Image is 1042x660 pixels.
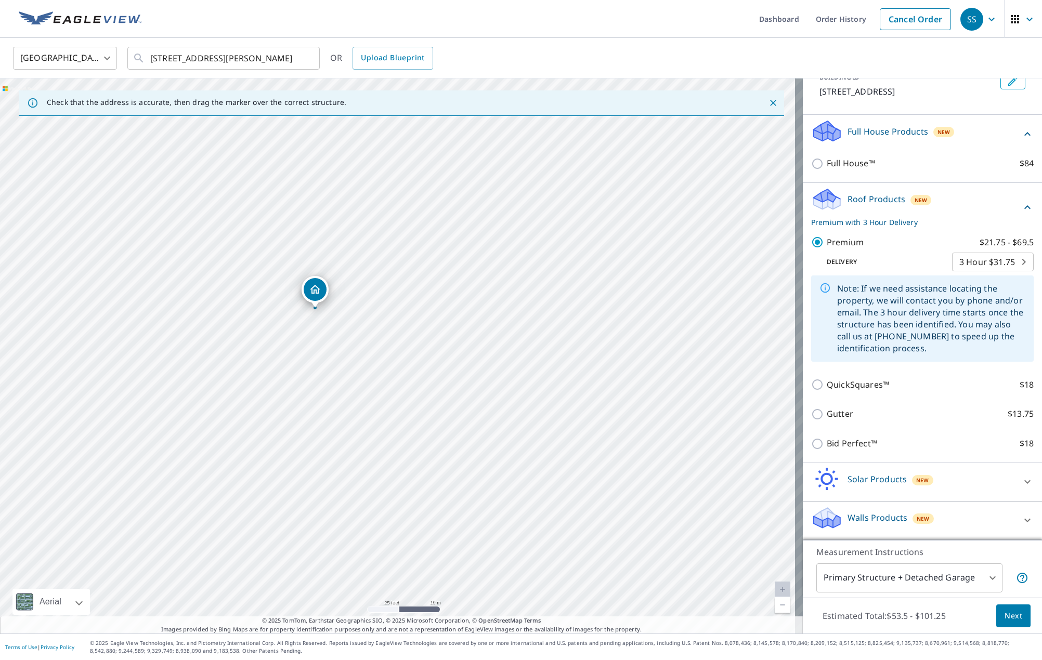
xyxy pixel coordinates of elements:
[827,236,864,249] p: Premium
[916,476,929,484] span: New
[36,589,64,615] div: Aerial
[13,44,117,73] div: [GEOGRAPHIC_DATA]
[90,639,1037,655] p: © 2025 Eagle View Technologies, Inc. and Pictometry International Corp. All Rights Reserved. Repo...
[811,187,1034,228] div: Roof ProductsNewPremium with 3 Hour Delivery
[814,604,954,627] p: Estimated Total: $53.5 - $101.25
[996,604,1031,628] button: Next
[524,616,541,624] a: Terms
[811,217,1021,228] p: Premium with 3 Hour Delivery
[41,643,74,651] a: Privacy Policy
[816,563,1002,592] div: Primary Structure + Detached Garage
[353,47,433,70] a: Upload Blueprint
[848,125,928,138] p: Full House Products
[330,47,433,70] div: OR
[1008,407,1034,420] p: $13.75
[1005,610,1022,623] span: Next
[150,44,298,73] input: Search by address or latitude-longitude
[47,98,346,107] p: Check that the address is accurate, then drag the marker over the correct structure.
[980,236,1034,249] p: $21.75 - $69.5
[952,247,1034,276] div: 3 Hour $31.75
[775,582,790,597] a: Current Level 20, Zoom In Disabled
[361,51,424,64] span: Upload Blueprint
[837,279,1025,358] div: Note: If we need assistance locating the property, we will contact you by phone and/or email. The...
[1020,437,1034,450] p: $18
[766,96,780,110] button: Close
[915,196,928,204] span: New
[811,506,1034,535] div: Walls ProductsNew
[478,616,522,624] a: OpenStreetMap
[827,407,853,420] p: Gutter
[1020,378,1034,391] p: $18
[12,589,90,615] div: Aerial
[1016,572,1028,584] span: Your report will include the primary structure and a detached garage if one exists.
[262,616,541,625] span: © 2025 TomTom, Earthstar Geographics SIO, © 2025 Microsoft Corporation, ©
[880,8,951,30] a: Cancel Order
[1020,157,1034,170] p: $84
[848,511,907,524] p: Walls Products
[775,597,790,613] a: Current Level 20, Zoom Out
[827,157,875,170] p: Full House™
[827,378,889,391] p: QuickSquares™
[811,257,952,267] p: Delivery
[5,644,74,650] p: |
[848,473,907,485] p: Solar Products
[819,85,996,98] p: [STREET_ADDRESS]
[811,119,1034,149] div: Full House ProductsNew
[827,437,877,450] p: Bid Perfect™
[1000,73,1025,89] button: Edit building 1
[19,11,141,27] img: EV Logo
[917,514,930,523] span: New
[5,643,37,651] a: Terms of Use
[937,128,950,136] span: New
[811,467,1034,497] div: Solar ProductsNew
[848,193,905,205] p: Roof Products
[960,8,983,31] div: SS
[302,276,329,308] div: Dropped pin, building 1, Residential property, 1945 N Old Patagonia Rd Nogales, AZ 85621
[816,546,1028,558] p: Measurement Instructions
